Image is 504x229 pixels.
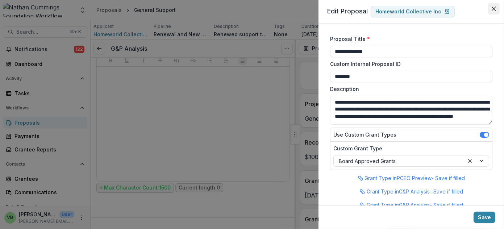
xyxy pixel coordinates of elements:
label: Proposal Title [330,35,488,43]
label: Custom Internal Proposal ID [330,60,488,68]
button: Save [474,212,495,223]
p: Grant Type in G&P Analysis - Save if filled [367,201,463,209]
div: Clear selected options [466,157,474,165]
a: Homeworld Collective Inc [371,6,455,17]
label: Description [330,85,488,93]
p: Grant Type in G&P Analysis - Save if filled [367,188,463,195]
p: Homeworld Collective Inc [375,9,441,15]
p: Grant Type in PCEO Preview - Save if filled [365,174,465,182]
button: Close [488,3,500,14]
span: Edit Proposal [327,7,368,15]
label: Use Custom Grant Types [333,131,396,138]
label: Custom Grant Type [333,145,485,152]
